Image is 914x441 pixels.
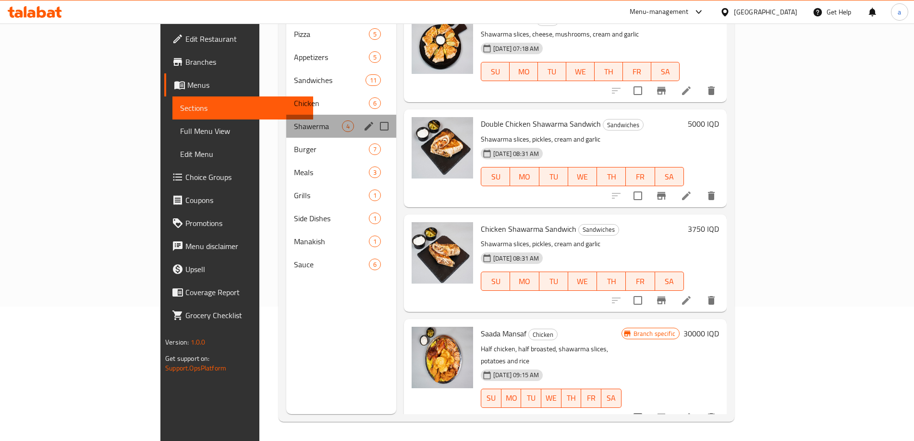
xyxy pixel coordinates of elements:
a: Sections [172,96,313,119]
span: Manakish [294,236,369,247]
button: SU [481,389,501,408]
div: Grills1 [286,184,396,207]
button: TU [521,389,541,408]
span: Sandwiches [294,74,366,86]
div: Side Dishes [294,213,369,224]
span: WE [570,65,591,79]
span: Full Menu View [180,125,305,137]
span: SU [485,170,506,184]
div: Shawerma4edit [286,115,396,138]
span: SA [659,170,680,184]
a: Edit menu item [681,190,692,202]
span: Edit Menu [180,148,305,160]
span: Branches [185,56,305,68]
span: [DATE] 09:15 AM [489,370,543,380]
span: 1 [369,214,380,223]
p: Shawarma slices, cheese, mushrooms, cream and garlic [481,28,680,40]
span: WE [545,391,558,405]
a: Edit menu item [681,295,692,306]
span: 5 [369,53,380,62]
span: 1 [369,237,380,246]
span: Coverage Report [185,286,305,298]
div: Appetizers [294,51,369,63]
span: FR [630,274,651,288]
button: Branch-specific-item [650,289,673,312]
h6: 12500 IQD [683,12,719,26]
button: MO [501,389,522,408]
span: Select to update [628,407,648,428]
div: [GEOGRAPHIC_DATA] [734,7,797,17]
span: Select to update [628,186,648,206]
span: MO [505,391,518,405]
div: Chicken6 [286,92,396,115]
span: FR [627,65,647,79]
a: Support.OpsPlatform [165,362,226,374]
span: Coupons [185,194,305,206]
div: Pizza5 [286,23,396,46]
div: Chicken [528,329,558,340]
img: Shawarma Pizza [412,12,473,74]
div: items [369,51,381,63]
span: Sandwiches [603,119,643,131]
span: 4 [342,122,353,131]
h6: 30000 IQD [683,327,719,340]
p: Half chicken, half broasted, shawarma slices, potatoes and rice [481,343,621,367]
span: Shawerma [294,120,342,132]
div: items [369,143,381,155]
nav: Menu sections [286,19,396,280]
span: Select to update [628,81,648,101]
button: TH [561,389,582,408]
a: Upsell [164,258,313,281]
div: Burger7 [286,138,396,161]
a: Coverage Report [164,281,313,304]
a: Promotions [164,212,313,235]
span: Grills [294,190,369,201]
span: [DATE] 08:31 AM [489,254,543,263]
span: 11 [366,76,380,85]
span: SA [659,274,680,288]
div: Chicken [294,97,369,109]
span: Promotions [185,217,305,229]
h6: 5000 IQD [688,117,719,131]
span: MO [514,274,535,288]
span: 6 [369,260,380,269]
span: Edit Restaurant [185,33,305,45]
button: TU [538,62,566,81]
button: FR [581,389,601,408]
button: delete [700,406,723,429]
span: TU [543,170,564,184]
img: Chicken Shawarma Sandwich [412,222,473,284]
button: TU [539,272,568,291]
span: Sections [180,102,305,114]
div: items [369,28,381,40]
span: Branch specific [630,329,679,338]
button: MO [510,167,539,186]
a: Branches [164,50,313,73]
button: WE [568,272,597,291]
button: TU [539,167,568,186]
span: [DATE] 07:18 AM [489,44,543,53]
img: Double Chicken Shawarma Sandwich [412,117,473,179]
span: Meals [294,167,369,178]
div: Sandwiches [603,119,644,131]
span: [DATE] 08:31 AM [489,149,543,158]
span: SU [485,274,506,288]
div: Sandwiches11 [286,69,396,92]
div: Sandwiches [578,224,619,236]
span: Version: [165,336,189,348]
button: Branch-specific-item [650,79,673,102]
div: items [369,167,381,178]
span: Pizza [294,28,369,40]
a: Menus [164,73,313,96]
a: Edit menu item [681,85,692,96]
button: SU [481,167,510,186]
span: Grocery Checklist [185,310,305,321]
span: TU [542,65,562,79]
button: delete [700,184,723,207]
a: Choice Groups [164,166,313,189]
span: Double Chicken Shawarma Sandwich [481,117,601,131]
